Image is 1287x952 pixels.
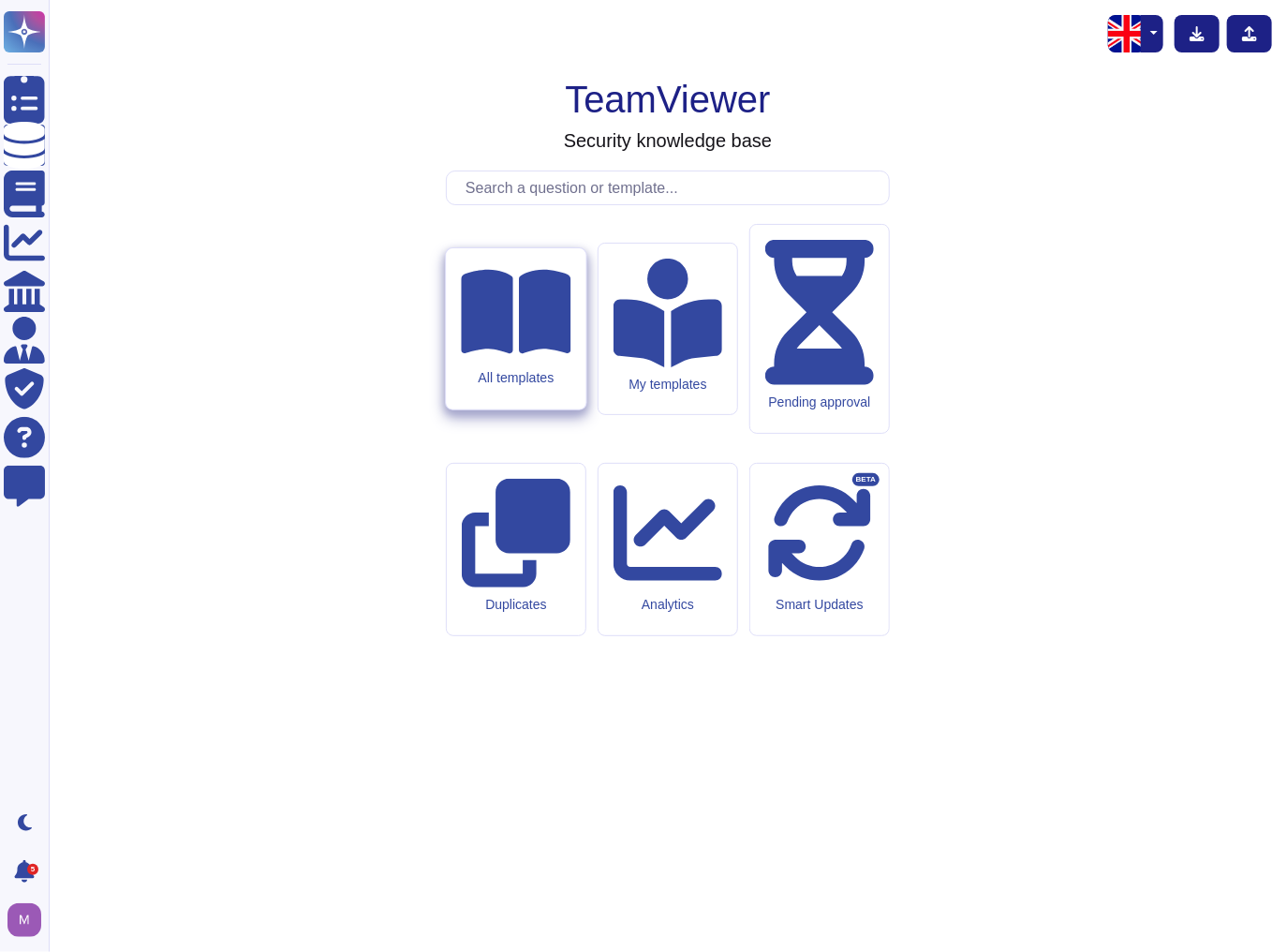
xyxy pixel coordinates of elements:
div: 5 [27,864,38,875]
div: Duplicates [462,597,570,613]
div: All templates [461,371,570,387]
h3: Security knowledge base [564,129,772,152]
div: My templates [614,377,722,393]
button: user [4,900,54,941]
div: Analytics [614,597,722,613]
div: Pending approval [765,394,874,410]
img: user [7,903,41,937]
div: BETA [852,473,880,486]
img: en [1108,15,1146,52]
input: Search a question or template... [456,171,889,204]
h1: TeamViewer [565,77,770,122]
div: Smart Updates [765,597,874,613]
